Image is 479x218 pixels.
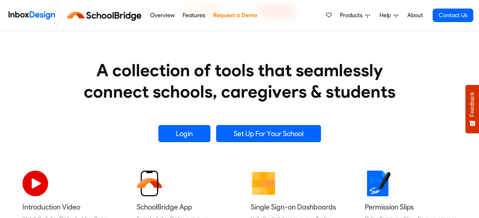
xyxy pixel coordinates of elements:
[137,171,162,196] img: 2022_01_13_icon_sb_app.svg
[22,171,48,196] img: 2022_07_11_icon_video_playback.svg
[70,59,409,102] heading: A collection of tools that seamlessly connect schools, caregivers & students
[148,8,177,22] a: Overview
[377,8,401,22] a: Help
[251,202,343,212] h5: Single Sign-on Dashboards
[216,125,321,142] a: Set Up For Your School
[433,9,473,22] a: Contact Us
[405,8,425,22] a: About
[66,7,146,24] img: schoolbridge logo
[340,11,365,20] span: Products
[22,202,114,212] h5: Introduction Video
[181,8,207,22] a: Features
[158,125,210,142] a: Login
[465,85,479,133] button: Feedback - Show survey
[337,8,373,22] a: Products
[379,11,394,20] span: Help
[211,8,259,22] a: Request a Demo
[137,202,229,212] h5: SchoolBridge App
[469,92,475,117] span: Feedback
[365,202,457,212] h5: Permission Slips
[365,171,391,196] img: 2022_01_18_icon_signature.svg
[251,171,276,196] img: 2022_01_13_icon_grid.svg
